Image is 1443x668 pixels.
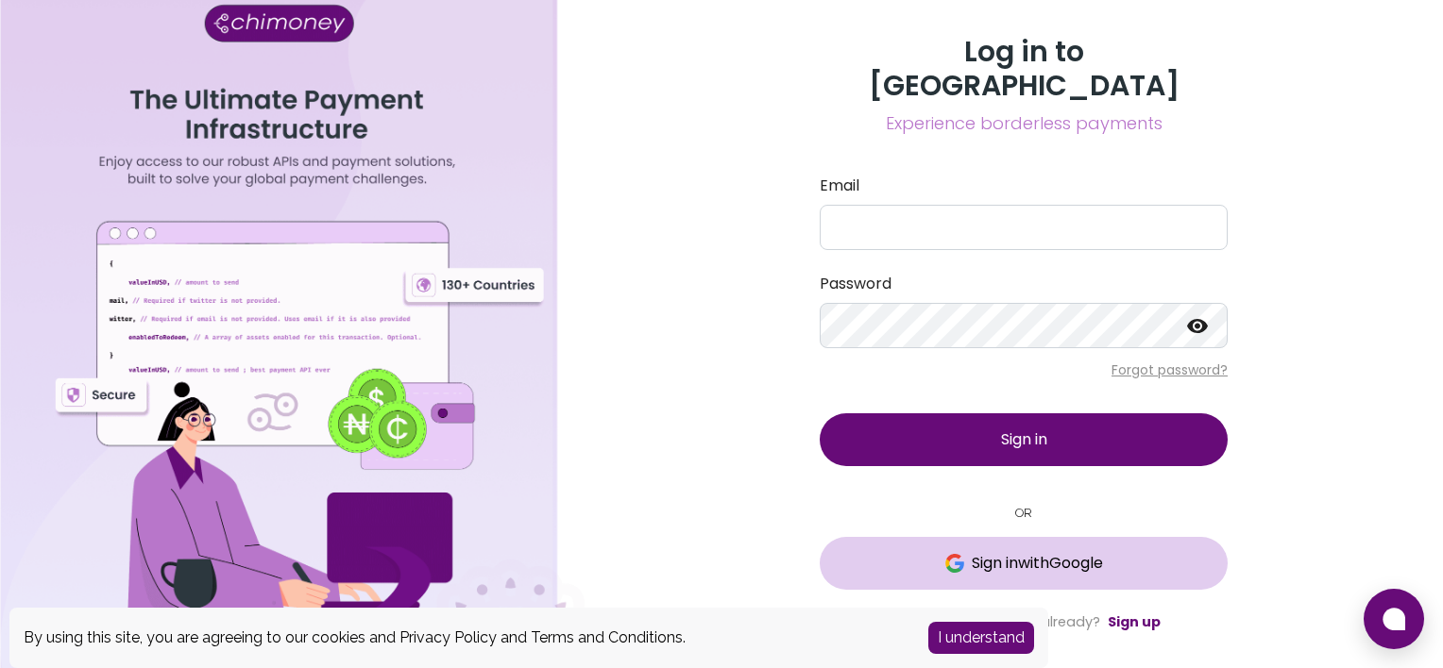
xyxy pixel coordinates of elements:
[928,622,1034,654] button: Accept cookies
[820,273,1228,295] label: Password
[820,360,1228,379] p: Forgot password?
[820,504,1228,522] small: OR
[24,626,900,649] div: By using this site, you are agreeing to our cookies and and .
[820,413,1228,466] button: Sign in
[531,628,683,646] a: Terms and Conditions
[820,110,1228,137] span: Experience borderless payments
[820,175,1228,197] label: Email
[972,552,1103,575] span: Sign in with Google
[1108,612,1161,631] a: Sign up
[399,628,497,646] a: Privacy Policy
[945,554,964,573] img: Google
[820,537,1228,590] button: GoogleSign inwithGoogle
[820,35,1228,103] h3: Log in to [GEOGRAPHIC_DATA]
[1001,428,1047,450] span: Sign in
[1364,589,1424,649] button: Open chat window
